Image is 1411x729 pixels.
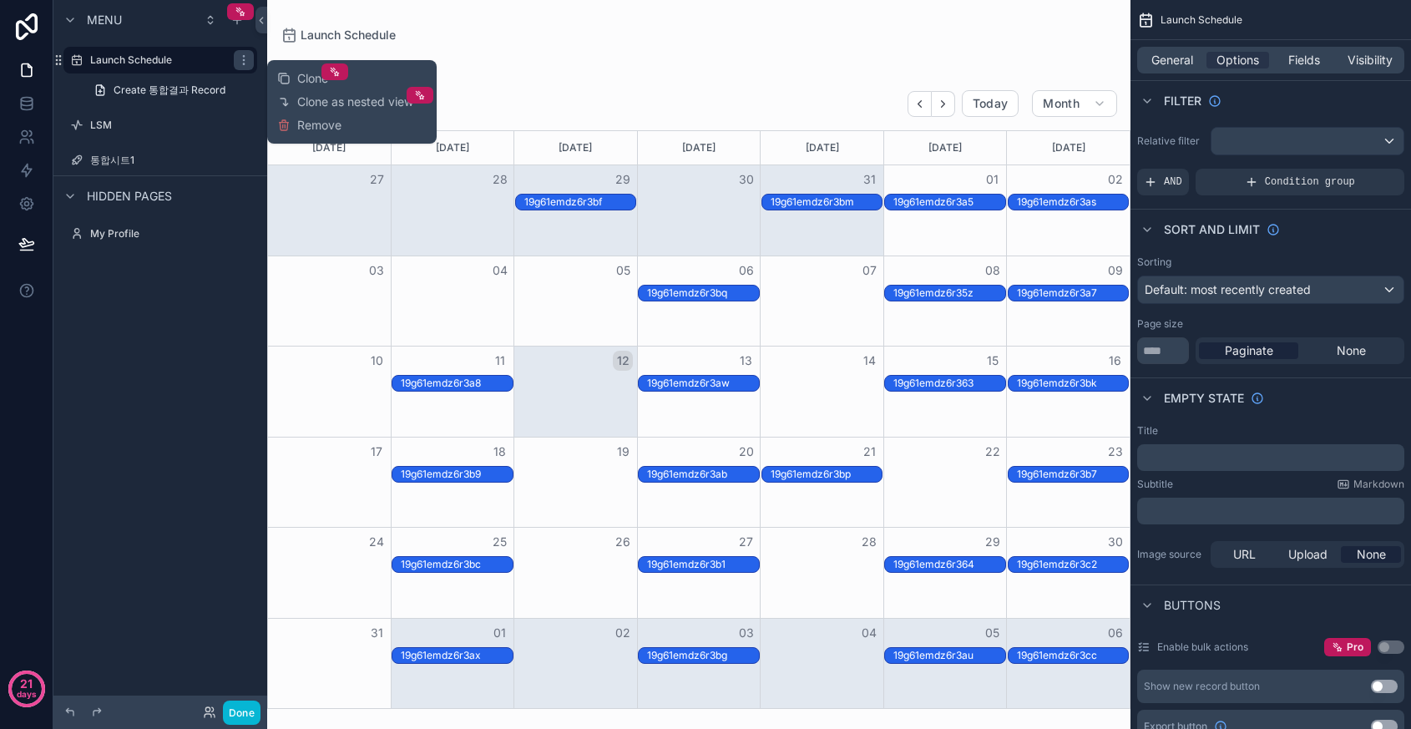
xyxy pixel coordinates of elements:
span: None [1357,546,1386,563]
label: Title [1137,424,1158,438]
button: 21 [859,442,879,462]
button: 05 [613,261,633,281]
div: 19g61emdz6r364 [893,558,1004,571]
div: 19g61emdz6r3c2 [1017,558,1128,571]
div: 19g61emdz6r3as [1017,195,1128,209]
div: 19g61emdz6r3bk [1017,376,1128,391]
button: 20 [736,442,756,462]
div: 19g61emdz6r3bq [647,286,758,300]
span: Pro [1347,640,1363,654]
span: Upload [1288,546,1328,563]
button: 07 [859,261,879,281]
button: 04 [490,261,510,281]
div: 19g61emdz6r3bm [771,195,882,210]
p: 21 [20,676,33,692]
button: 12 [613,351,633,371]
div: 19g61emdz6r35z [893,286,1004,300]
div: 19g61emdz6r3au [893,648,1004,663]
button: 09 [1105,261,1125,281]
div: 19g61emdz6r3aw [647,376,758,391]
span: Empty state [1164,390,1244,407]
div: 19g61emdz6r3bg [647,648,758,663]
div: 19g61emdz6r3b9 [401,467,512,482]
a: LSM [63,112,257,139]
div: 19g61emdz6r363 [893,376,1004,391]
div: 19g61emdz6r3a8 [401,376,512,391]
div: 19g61emdz6r3au [893,649,1004,662]
button: 10 [367,351,387,371]
button: 08 [983,261,1003,281]
label: LSM [90,119,254,132]
label: Sorting [1137,256,1171,269]
div: 19g61emdz6r364 [893,557,1004,572]
div: 19g61emdz6r3a5 [893,195,1004,209]
div: 19g61emdz6r3bf [524,195,635,209]
div: 19g61emdz6r3ab [647,467,758,482]
span: Sort And Limit [1164,221,1260,238]
button: 19 [613,442,633,462]
span: URL [1233,546,1256,563]
span: Options [1216,52,1259,68]
span: Clone as nested view [297,94,413,110]
span: None [1337,342,1366,359]
div: 19g61emdz6r3cc [1017,648,1128,663]
button: 23 [1105,442,1125,462]
button: 02 [613,623,633,643]
div: 19g61emdz6r3a7 [1017,286,1128,301]
span: Fields [1288,52,1320,68]
button: 30 [1105,532,1125,552]
div: 19g61emdz6r3ab [647,468,758,481]
label: 통합시트1 [90,154,254,167]
div: 19g61emdz6r3a7 [1017,286,1128,300]
button: 31 [367,623,387,643]
button: Clone [277,70,341,87]
button: 17 [367,442,387,462]
label: My Profile [90,227,254,240]
span: General [1151,52,1193,68]
div: 19g61emdz6r3bm [771,195,882,209]
button: 03 [736,623,756,643]
div: 19g61emdz6r3c2 [1017,557,1128,572]
div: 19g61emdz6r3as [1017,195,1128,210]
button: 01 [490,623,510,643]
label: Launch Schedule [90,53,224,67]
div: 19g61emdz6r3bf [524,195,635,210]
span: Paginate [1225,342,1273,359]
div: 19g61emdz6r3bc [401,557,512,572]
a: 통합시트1 [63,147,257,174]
button: 16 [1105,351,1125,371]
div: 19g61emdz6r3ax [401,648,512,663]
span: Launch Schedule [1161,13,1242,27]
button: 29 [983,532,1003,552]
div: 19g61emdz6r363 [893,377,1004,390]
button: Default: most recently created [1137,276,1404,304]
button: 22 [983,442,1003,462]
div: 19g61emdz6r3b9 [401,468,512,481]
button: 11 [490,351,510,371]
div: 19g61emdz6r3bq [647,286,758,301]
button: 27 [367,170,387,190]
button: 02 [1105,170,1125,190]
div: 19g61emdz6r3aw [647,377,758,390]
button: 15 [983,351,1003,371]
button: 30 [736,170,756,190]
div: 19g61emdz6r3b7 [1017,468,1128,481]
span: Filter [1164,93,1201,109]
button: 18 [490,442,510,462]
div: 19g61emdz6r3cc [1017,649,1128,662]
span: Clone [297,70,328,87]
button: 06 [736,261,756,281]
div: 19g61emdz6r3bp [771,467,882,482]
div: 19g61emdz6r35z [893,286,1004,301]
span: Markdown [1353,478,1404,491]
label: Page size [1137,317,1183,331]
label: Image source [1137,548,1204,561]
button: 27 [736,532,756,552]
p: days [17,682,37,706]
button: 26 [613,532,633,552]
button: Done [223,701,260,725]
span: Condition group [1265,175,1355,189]
button: Clone as nested view [277,94,427,110]
span: Buttons [1164,597,1221,614]
button: 03 [367,261,387,281]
